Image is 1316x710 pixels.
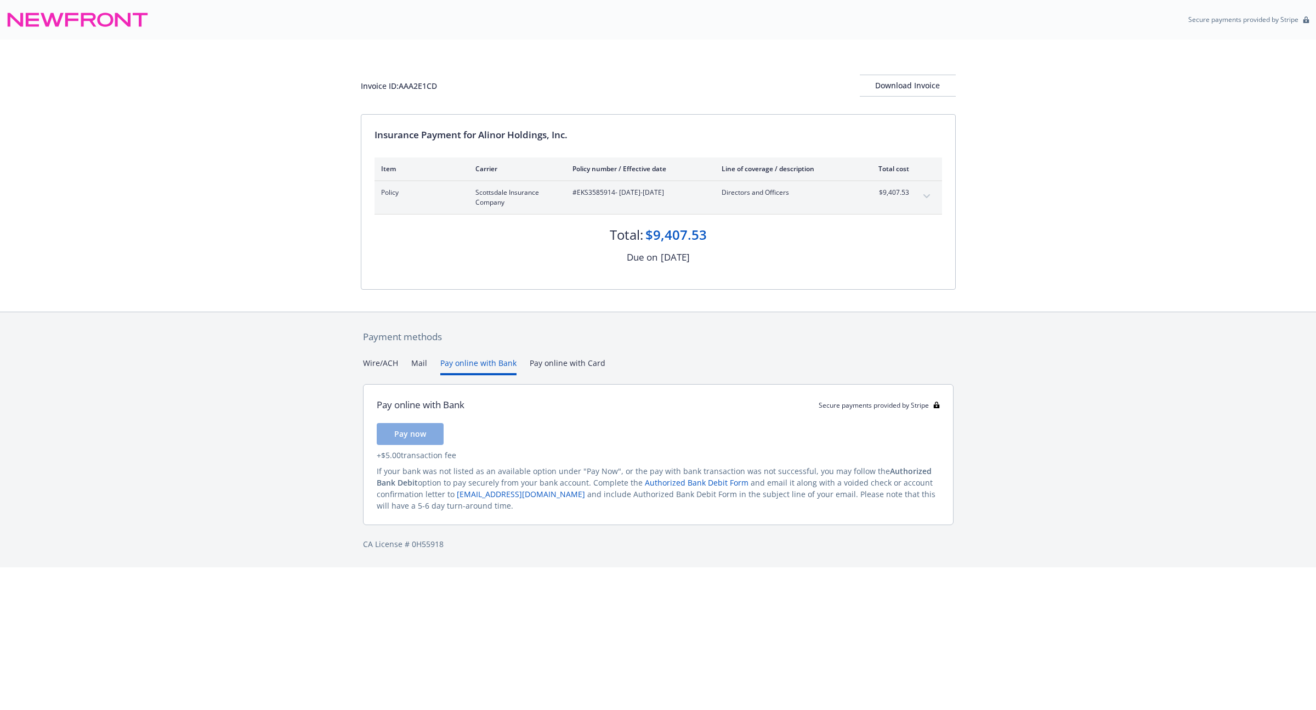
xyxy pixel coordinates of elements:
div: Due on [627,250,657,264]
div: Invoice ID: AAA2E1CD [361,80,437,92]
button: Pay now [377,423,444,445]
span: Scottsdale Insurance Company [475,188,555,207]
div: CA License # 0H55918 [363,538,954,550]
p: Secure payments provided by Stripe [1188,15,1298,24]
button: Mail [411,357,427,375]
div: Insurance Payment for Alinor Holdings, Inc. [375,128,942,142]
div: + $5.00 transaction fee [377,449,940,461]
div: Secure payments provided by Stripe [819,401,940,410]
div: Total: [610,226,643,244]
span: Pay now [394,429,426,439]
div: Download Invoice [860,75,956,96]
div: PolicyScottsdale Insurance Company#EKS3585914- [DATE]-[DATE]Directors and Officers$9,407.53expand... [375,181,942,214]
div: $9,407.53 [645,226,707,244]
span: Policy [381,188,458,198]
a: [EMAIL_ADDRESS][DOMAIN_NAME] [457,489,585,499]
a: Authorized Bank Debit Form [645,477,748,488]
button: Pay online with Bank [440,357,517,375]
div: [DATE] [661,250,690,264]
span: Directors and Officers [722,188,850,198]
button: Wire/ACH [363,357,398,375]
div: Policy number / Effective date [572,164,704,173]
div: Total cost [868,164,909,173]
button: Download Invoice [860,75,956,97]
div: Carrier [475,164,555,173]
div: Payment methods [363,330,954,344]
span: #EKS3585914 - [DATE]-[DATE] [572,188,704,198]
span: Authorized Bank Debit [377,466,932,488]
div: Item [381,164,458,173]
span: $9,407.53 [868,188,909,198]
button: expand content [918,188,935,205]
div: Pay online with Bank [377,398,464,412]
div: Line of coverage / description [722,164,850,173]
div: If your bank was not listed as an available option under "Pay Now", or the pay with bank transact... [377,465,940,511]
button: Pay online with Card [530,357,605,375]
